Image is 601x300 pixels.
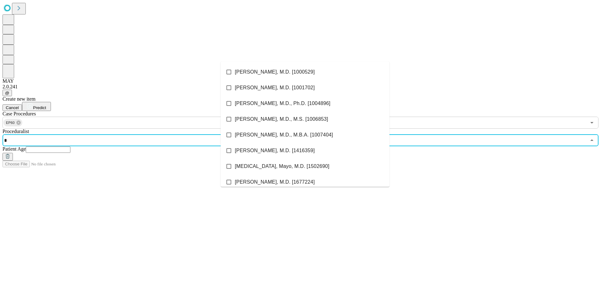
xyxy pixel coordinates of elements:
[6,105,19,110] span: Cancel
[3,119,22,126] div: EP60
[3,146,26,152] span: Patient Age
[235,84,315,92] span: [PERSON_NAME], M.D. [1001702]
[235,100,330,107] span: [PERSON_NAME], M.D., Ph.D. [1004896]
[22,102,51,111] button: Predict
[3,104,22,111] button: Cancel
[587,118,596,127] button: Open
[587,136,596,145] button: Close
[235,68,315,76] span: [PERSON_NAME], M.D. [1000529]
[235,115,328,123] span: [PERSON_NAME], M.D., M.S. [1006853]
[235,178,315,186] span: [PERSON_NAME], M.D. [1677224]
[3,119,17,126] span: EP60
[235,163,329,170] span: [MEDICAL_DATA], Mayo, M.D. [1502690]
[5,91,9,95] span: @
[3,96,36,102] span: Create new item
[3,129,29,134] span: Proceduralist
[3,84,598,90] div: 2.0.241
[3,111,36,116] span: Scheduled Procedure
[235,147,315,154] span: [PERSON_NAME], M.D. [1416359]
[3,78,598,84] div: MAY
[33,105,46,110] span: Predict
[3,90,12,96] button: @
[235,131,333,139] span: [PERSON_NAME], M.D., M.B.A. [1007404]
